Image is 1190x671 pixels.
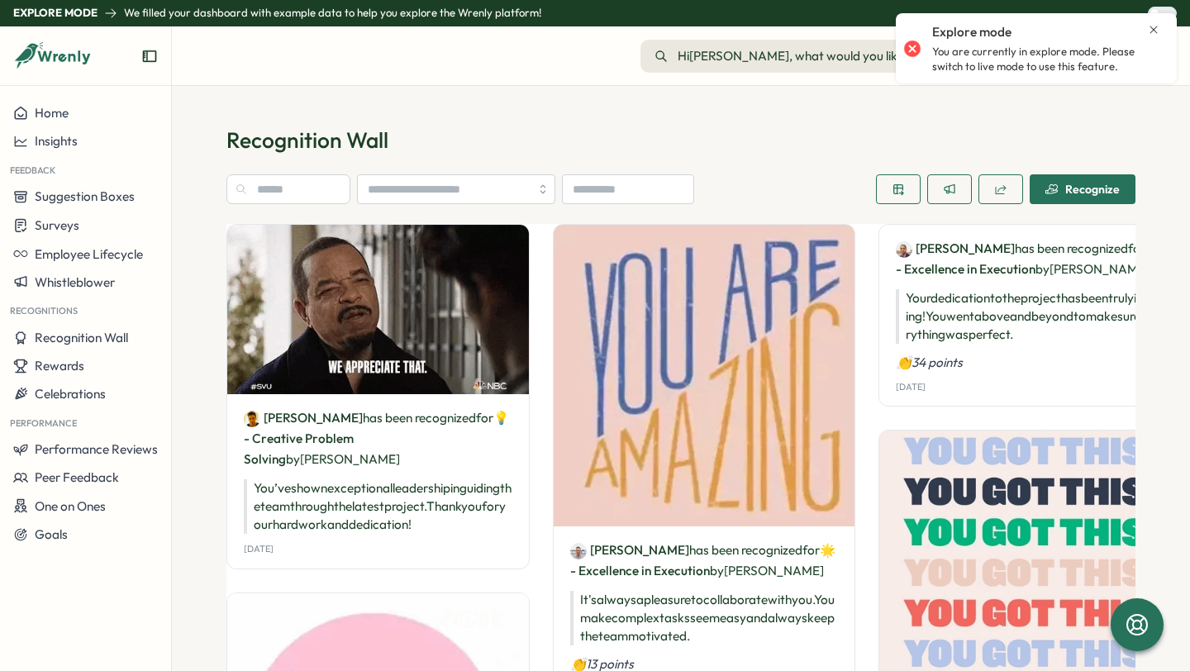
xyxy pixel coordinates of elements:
[35,386,106,402] span: Celebrations
[35,274,115,290] span: Whistleblower
[554,225,855,526] img: Recognition Image
[227,225,529,394] img: Recognition Image
[35,498,106,514] span: One on Ones
[226,126,1135,155] p: Recognition Wall
[896,241,912,258] img: James Johnson
[896,238,1164,279] p: has been recognized by [PERSON_NAME]
[896,240,1015,258] a: James Johnson[PERSON_NAME]
[141,48,158,64] button: Expand sidebar
[1030,174,1135,204] button: Recognize
[896,289,1164,344] p: Your dedication to the project has been truly inspiring! You went above and beyond to make sure e...
[244,410,509,467] span: 💡 - Creative Problem Solving
[678,47,943,65] span: Hi [PERSON_NAME] , what would you like to do?
[35,330,128,345] span: Recognition Wall
[1045,183,1120,196] div: Recognize
[570,541,689,559] a: Ethan Lewis[PERSON_NAME]
[35,469,119,485] span: Peer Feedback
[570,591,839,645] p: It's always a pleasure to collaborate with you. You make complex tasks seem easy and always keep ...
[932,23,1011,41] p: Explore mode
[35,105,69,121] span: Home
[570,543,587,559] img: Ethan Lewis
[640,40,957,73] button: Hi[PERSON_NAME], what would you like to do?
[1147,23,1160,36] button: Close notification
[35,358,84,374] span: Rewards
[1128,240,1145,256] span: for
[932,45,1160,74] p: You are currently in explore mode. Please switch to live mode to use this feature.
[35,217,79,233] span: Surveys
[35,526,68,542] span: Goals
[35,441,158,457] span: Performance Reviews
[244,479,512,534] p: You’ve shown exceptional leadership in guiding the team through the latest project. Thank you for...
[35,188,135,204] span: Suggestion Boxes
[570,540,839,581] p: has been recognized by [PERSON_NAME]
[570,542,835,578] span: 🌟 - Excellence in Execution
[802,542,820,558] span: for
[896,354,1164,372] p: 👏34 points
[896,382,926,393] p: [DATE]
[476,410,493,426] span: for
[244,409,363,427] a: Emily Davis[PERSON_NAME]
[35,246,143,262] span: Employee Lifecycle
[244,544,274,554] p: [DATE]
[244,407,512,469] p: has been recognized by [PERSON_NAME]
[13,6,98,21] p: Explore Mode
[124,6,541,21] p: We filled your dashboard with example data to help you explore the Wrenly platform!
[35,133,78,149] span: Insights
[244,411,260,427] img: Emily Davis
